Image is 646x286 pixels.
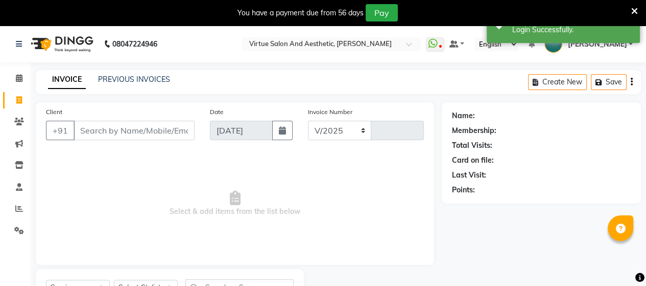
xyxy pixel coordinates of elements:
[528,74,587,90] button: Create New
[48,71,86,89] a: INVOICE
[452,170,486,181] div: Last Visit:
[567,39,627,50] span: [PERSON_NAME]
[46,107,62,117] label: Client
[112,30,157,58] b: 08047224946
[591,74,627,90] button: Save
[452,140,492,151] div: Total Visits:
[452,111,475,121] div: Name:
[46,121,75,140] button: +91
[237,8,364,18] div: You have a payment due from 56 days
[210,107,224,117] label: Date
[452,185,475,195] div: Points:
[74,121,195,140] input: Search by Name/Mobile/Email/Code
[544,35,562,53] img: Bharath
[308,107,352,117] label: Invoice Number
[26,30,96,58] img: logo
[512,25,632,35] div: Login Successfully.
[452,125,496,136] div: Membership:
[46,152,424,255] span: Select & add items from the list below
[366,4,398,21] button: Pay
[452,155,494,166] div: Card on file:
[98,75,170,84] a: PREVIOUS INVOICES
